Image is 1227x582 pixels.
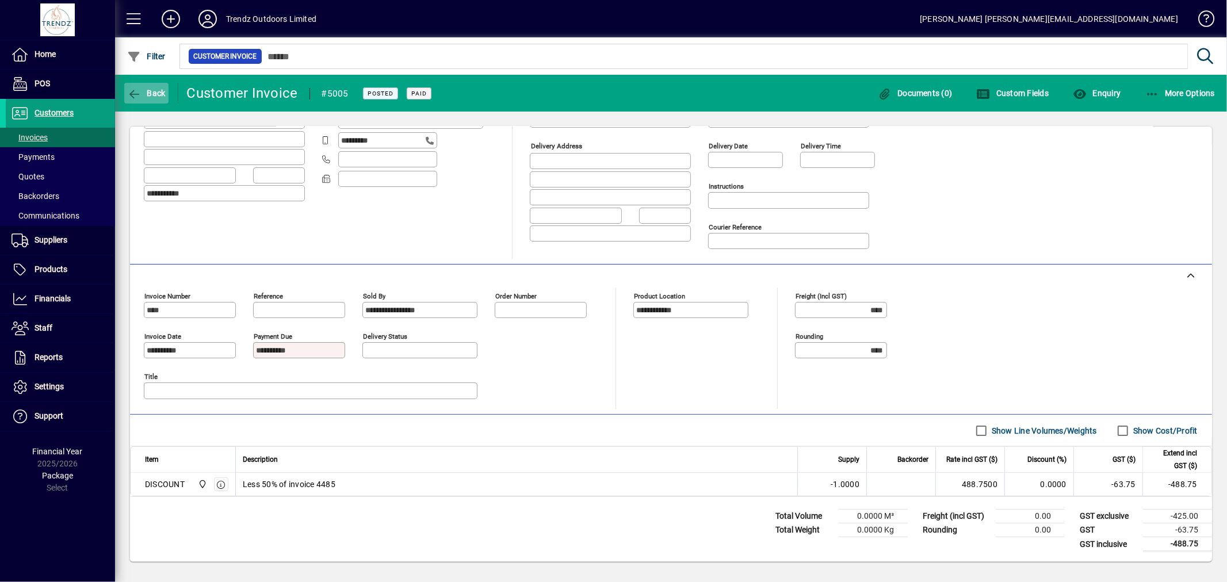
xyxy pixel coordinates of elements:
[6,186,115,206] a: Backorders
[35,411,63,420] span: Support
[878,89,953,98] span: Documents (0)
[1143,510,1212,523] td: -425.00
[35,294,71,303] span: Financials
[411,90,427,97] span: Paid
[801,142,841,150] mat-label: Delivery time
[127,52,166,61] span: Filter
[1074,510,1143,523] td: GST exclusive
[144,292,190,300] mat-label: Invoice number
[6,147,115,167] a: Payments
[12,152,55,162] span: Payments
[831,478,859,490] span: -1.0000
[6,128,115,147] a: Invoices
[189,9,226,29] button: Profile
[996,510,1065,523] td: 0.00
[124,46,169,67] button: Filter
[6,226,115,255] a: Suppliers
[35,108,74,117] span: Customers
[115,83,178,104] app-page-header-button: Back
[35,353,63,362] span: Reports
[322,85,349,103] div: #5005
[6,314,115,343] a: Staff
[35,79,50,88] span: POS
[839,510,908,523] td: 0.0000 M³
[495,292,537,300] mat-label: Order number
[1004,473,1073,496] td: 0.0000
[12,211,79,220] span: Communications
[796,332,823,340] mat-label: Rounding
[35,265,67,274] span: Products
[1027,453,1067,466] span: Discount (%)
[193,51,257,62] span: Customer Invoice
[254,332,292,340] mat-label: Payment due
[1145,89,1215,98] span: More Options
[152,9,189,29] button: Add
[634,292,685,300] mat-label: Product location
[875,83,955,104] button: Documents (0)
[1143,537,1212,552] td: -488.75
[12,172,44,181] span: Quotes
[6,167,115,186] a: Quotes
[1142,473,1211,496] td: -488.75
[33,447,83,456] span: Financial Year
[996,523,1065,537] td: 0.00
[1074,523,1143,537] td: GST
[6,343,115,372] a: Reports
[368,90,393,97] span: Posted
[838,453,859,466] span: Supply
[709,223,762,231] mat-label: Courier Reference
[709,142,748,150] mat-label: Delivery date
[195,478,208,491] span: New Plymouth
[1190,2,1213,40] a: Knowledge Base
[6,373,115,401] a: Settings
[946,453,997,466] span: Rate incl GST ($)
[6,70,115,98] a: POS
[989,425,1097,436] label: Show Line Volumes/Weights
[145,453,159,466] span: Item
[145,478,185,490] div: DISCOUNT
[1070,83,1123,104] button: Enquiry
[127,89,166,98] span: Back
[42,471,73,480] span: Package
[917,523,996,537] td: Rounding
[1073,89,1121,98] span: Enquiry
[977,89,1049,98] span: Custom Fields
[920,10,1178,28] div: [PERSON_NAME] [PERSON_NAME][EMAIL_ADDRESS][DOMAIN_NAME]
[363,292,385,300] mat-label: Sold by
[35,323,52,332] span: Staff
[243,478,335,490] span: Less 50% of invoice 4485
[12,133,48,142] span: Invoices
[796,292,847,300] mat-label: Freight (incl GST)
[6,206,115,225] a: Communications
[839,523,908,537] td: 0.0000 Kg
[1142,83,1218,104] button: More Options
[243,453,278,466] span: Description
[709,182,744,190] mat-label: Instructions
[6,40,115,69] a: Home
[35,382,64,391] span: Settings
[6,255,115,284] a: Products
[144,373,158,381] mat-label: Title
[1074,537,1143,552] td: GST inclusive
[1150,447,1197,472] span: Extend incl GST ($)
[770,510,839,523] td: Total Volume
[1143,523,1212,537] td: -63.75
[770,523,839,537] td: Total Weight
[187,84,298,102] div: Customer Invoice
[1131,425,1198,436] label: Show Cost/Profit
[124,83,169,104] button: Back
[144,332,181,340] mat-label: Invoice date
[943,478,997,490] div: 488.7500
[35,235,67,244] span: Suppliers
[6,285,115,313] a: Financials
[6,402,115,431] a: Support
[12,192,59,201] span: Backorders
[35,49,56,59] span: Home
[917,510,996,523] td: Freight (incl GST)
[226,10,316,28] div: Trendz Outdoors Limited
[254,292,283,300] mat-label: Reference
[1073,473,1142,496] td: -63.75
[363,332,407,340] mat-label: Delivery status
[974,83,1052,104] button: Custom Fields
[1113,453,1136,466] span: GST ($)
